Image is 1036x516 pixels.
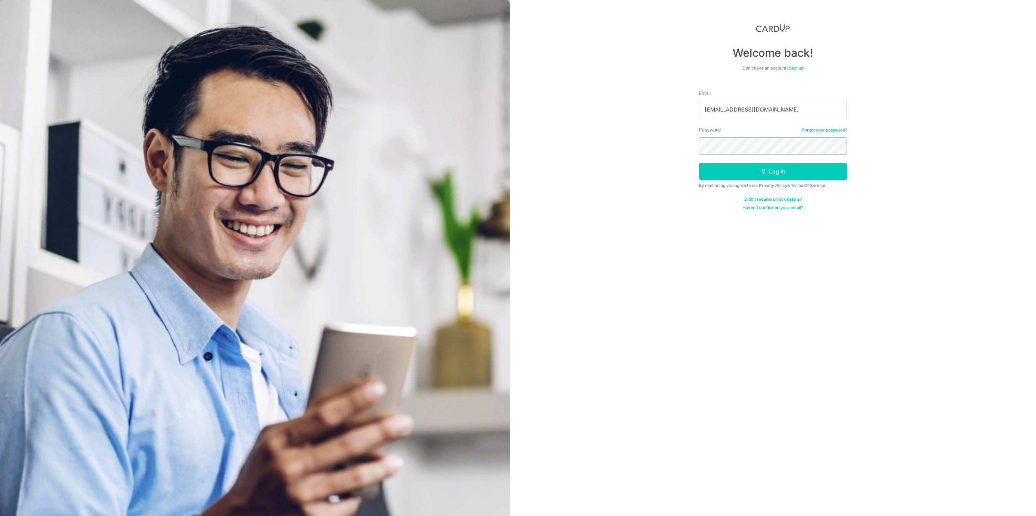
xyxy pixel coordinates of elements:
img: CardUp Logo [756,24,790,32]
div: Don’t have an account? [699,65,847,71]
a: Sign up [789,65,804,71]
h4: Welcome back! [699,46,847,60]
a: Privacy Policy [759,183,787,188]
input: Enter your Email [699,101,847,118]
button: Log in [699,163,847,180]
div: By continuing you agree to our & [699,183,847,188]
label: Email [699,90,711,97]
a: Forgot your password? [802,127,847,133]
a: Haven't confirmed your email? [743,205,803,210]
label: Password [699,126,721,133]
a: Didn't receive unlock details? [744,197,802,202]
a: Terms Of Service [791,183,825,188]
